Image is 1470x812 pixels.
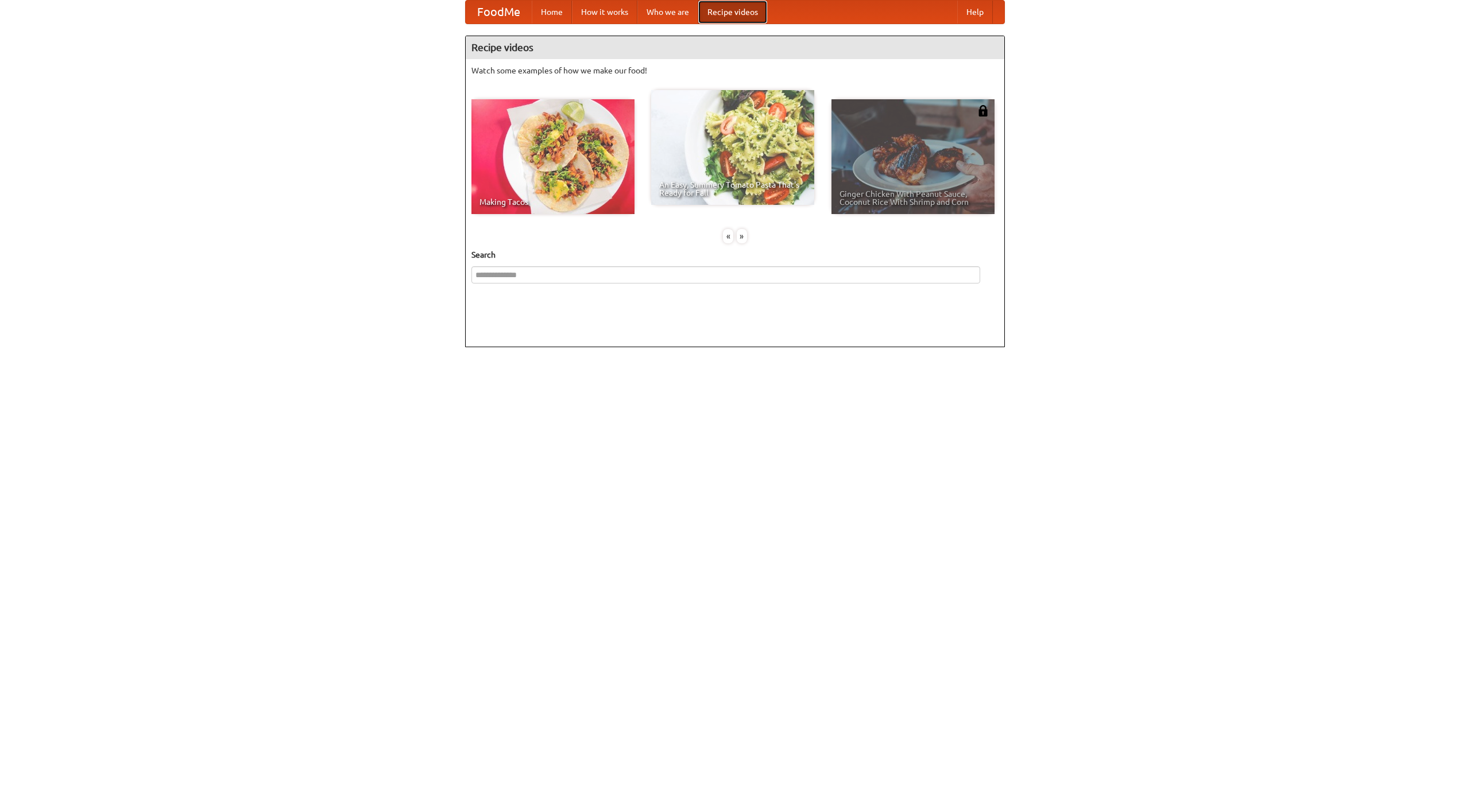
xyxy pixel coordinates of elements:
p: Watch some examples of how we make our food! [471,65,999,76]
a: FoodMe [466,1,532,24]
span: Making Tacos [479,198,626,206]
a: Help [957,1,993,24]
a: Making Tacos [471,99,635,214]
a: An Easy, Summery Tomato Pasta That's Ready for Fall [651,90,814,205]
div: » [737,229,747,243]
img: 483408.png [977,105,989,116]
span: An Easy, Summery Tomato Pasta That's Ready for Fall [659,181,806,197]
h4: Recipe videos [466,36,1004,59]
h5: Search [471,249,999,261]
a: Home [532,1,572,24]
a: Who we are [637,1,698,24]
div: « [723,229,733,243]
a: Recipe videos [698,1,767,24]
a: How it works [572,1,637,24]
